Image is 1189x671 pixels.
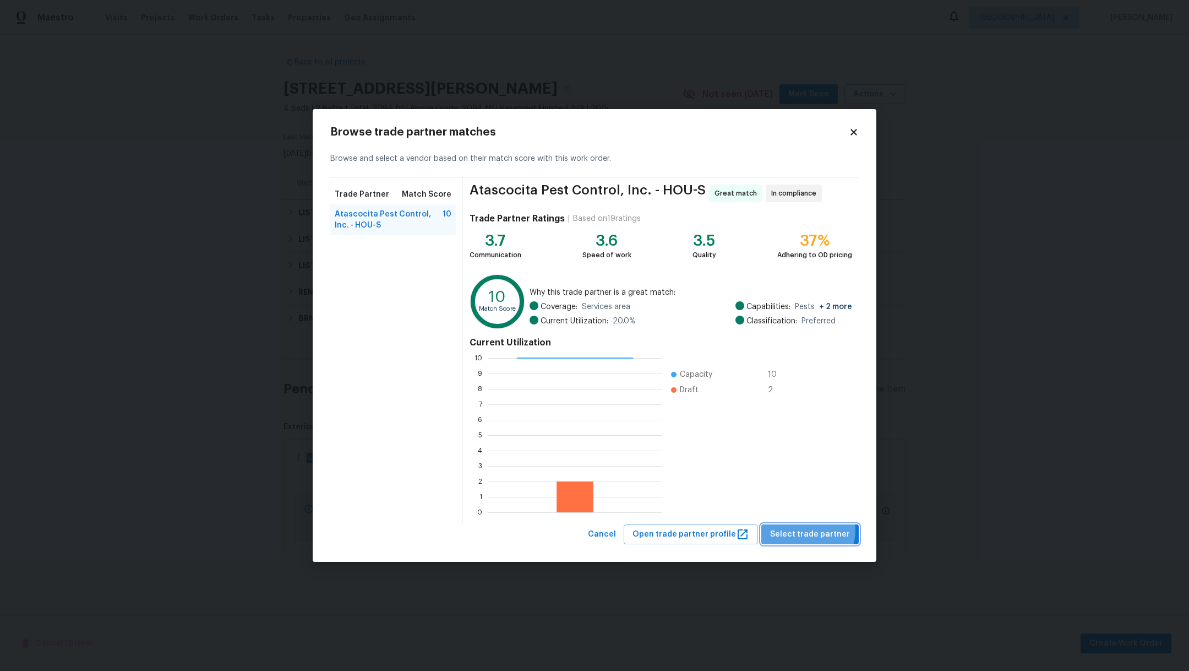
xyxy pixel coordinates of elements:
span: Classification: [746,316,797,327]
span: In compliance [771,188,821,199]
text: 7 [479,401,482,407]
button: Select trade partner [761,524,859,545]
button: Cancel [583,524,620,545]
span: Match Score [402,189,451,200]
div: 37% [777,235,852,246]
text: 0 [477,508,482,515]
text: 1 [479,493,482,500]
text: 10 [489,289,506,304]
span: 2 [768,385,786,396]
span: Select trade partner [770,528,850,542]
button: Open trade partner profile [624,524,758,545]
text: Match Score [479,306,516,312]
span: Great match [715,188,761,199]
span: Coverage: [541,301,577,312]
text: 10 [474,354,482,361]
span: 10 [768,369,786,380]
div: Adhering to OD pricing [777,250,852,261]
div: | [565,213,573,224]
div: Browse and select a vendor based on their match score with this work order. [330,140,859,178]
h4: Trade Partner Ratings [470,213,565,224]
text: 8 [478,385,482,392]
div: Communication [470,250,521,261]
span: Why this trade partner is a great match: [530,287,852,298]
span: Trade Partner [335,189,389,200]
text: 4 [478,447,482,453]
div: 3.6 [582,235,631,246]
div: 3.7 [470,235,521,246]
div: Quality [692,250,716,261]
div: Based on 19 ratings [573,213,641,224]
span: Atascocita Pest Control, Inc. - HOU-S [470,185,706,202]
span: Capacity [680,369,712,380]
text: 3 [478,462,482,469]
h4: Current Utilization [470,337,852,348]
span: Preferred [801,316,836,327]
span: + 2 more [819,303,852,311]
span: Current Utilization: [541,316,608,327]
h2: Browse trade partner matches [330,127,849,138]
span: Capabilities: [746,301,790,312]
text: 5 [478,431,482,438]
text: 2 [478,478,482,484]
span: Services area [582,301,630,312]
span: Atascocita Pest Control, Inc. - HOU-S [335,209,443,231]
div: Speed of work [582,250,631,261]
span: Open trade partner profile [632,528,749,542]
span: Pests [795,301,852,312]
div: 3.5 [692,235,716,246]
text: 6 [478,416,482,423]
span: 10 [443,209,451,231]
span: Draft [680,385,699,396]
text: 9 [478,370,482,376]
span: 20.0 % [613,316,636,327]
span: Cancel [588,528,616,542]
